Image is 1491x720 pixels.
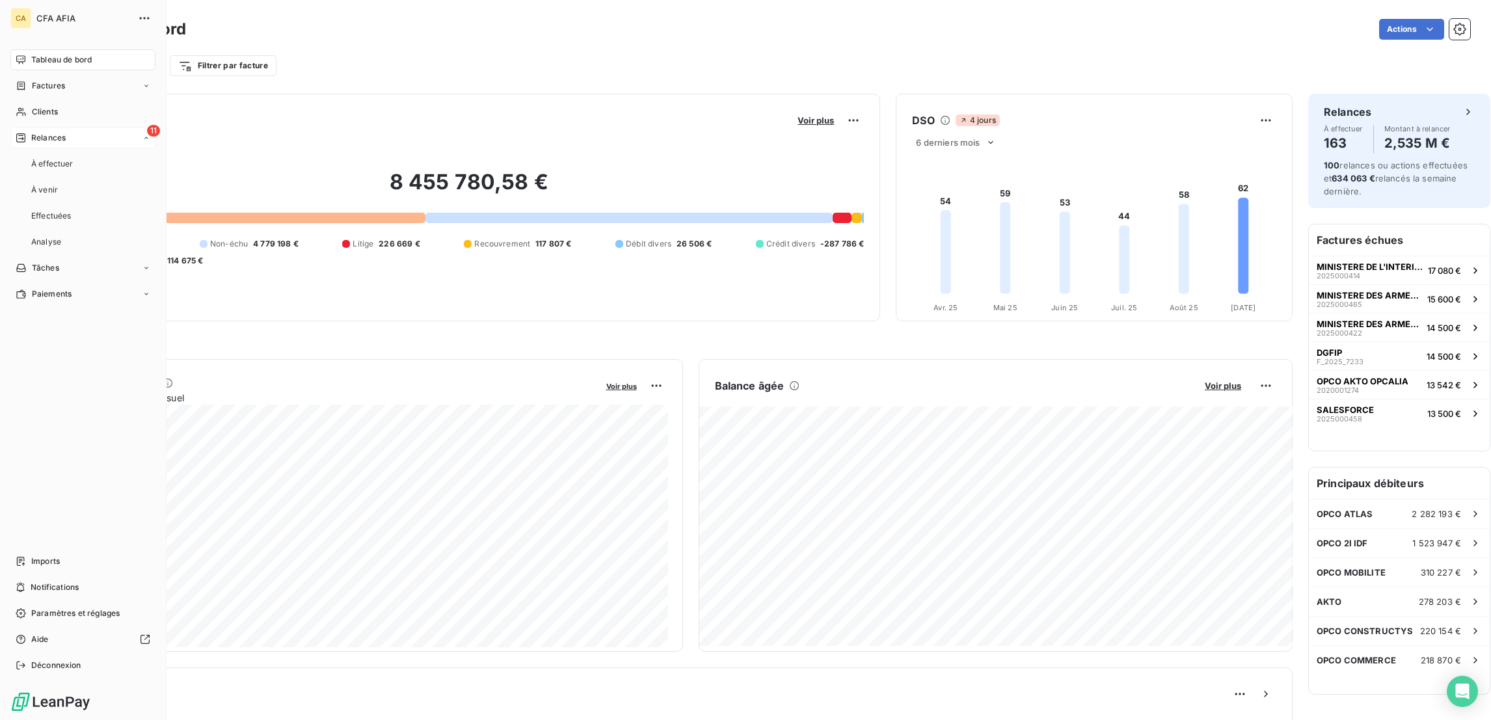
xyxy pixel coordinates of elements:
tspan: Avr. 25 [934,303,958,312]
span: OPCO AKTO OPCALIA [1317,376,1408,386]
span: 14 500 € [1427,351,1461,362]
span: Non-échu [210,238,248,250]
h6: Relances [1324,104,1371,120]
span: Notifications [31,581,79,593]
h2: 8 455 780,58 € [74,169,864,208]
span: 2025000458 [1317,415,1362,423]
span: 2025000465 [1317,300,1362,308]
span: 1 523 947 € [1412,538,1461,548]
span: Factures [32,80,65,92]
span: 2 282 193 € [1412,509,1461,519]
span: DGFIP [1317,347,1342,358]
span: À effectuer [1324,125,1363,133]
span: 100 [1324,160,1339,170]
span: OPCO ATLAS [1317,509,1373,519]
span: Déconnexion [31,660,81,671]
span: OPCO 2I IDF [1317,538,1368,548]
span: 2020001274 [1317,386,1359,394]
span: 11 [147,125,160,137]
span: 218 870 € [1421,655,1461,665]
h6: Factures échues [1309,224,1490,256]
span: MINISTERE DE L'INTERIEUR [1317,261,1423,272]
tspan: Juin 25 [1052,303,1079,312]
span: Montant à relancer [1384,125,1451,133]
span: 4 jours [956,114,1000,126]
span: 17 080 € [1428,265,1461,276]
span: Clients [32,106,58,118]
span: OPCO COMMERCE [1317,655,1396,665]
span: Voir plus [606,382,637,391]
img: Logo LeanPay [10,691,91,712]
span: SALESFORCE [1317,405,1374,415]
button: Actions [1379,19,1444,40]
button: DGFIPF_2025_723314 500 € [1309,341,1490,370]
span: 15 600 € [1427,294,1461,304]
span: 220 154 € [1420,626,1461,636]
span: À venir [31,184,58,196]
tspan: [DATE] [1231,303,1256,312]
button: Filtrer par facture [170,55,276,76]
h6: Balance âgée [715,378,785,393]
span: 634 063 € [1332,173,1375,183]
span: 26 506 € [677,238,712,250]
a: Aide [10,629,155,650]
button: MINISTERE DES ARMEES / CMG202500046515 600 € [1309,284,1490,313]
div: CA [10,8,31,29]
span: relances ou actions effectuées et relancés la semaine dernière. [1324,160,1468,196]
span: 310 227 € [1421,567,1461,578]
span: Chiffre d'affaires mensuel [74,391,597,405]
span: Aide [31,633,49,645]
tspan: Juil. 25 [1111,303,1137,312]
span: Crédit divers [766,238,815,250]
tspan: Mai 25 [993,303,1017,312]
span: Tâches [32,262,59,274]
button: MINISTERE DES ARMEES / CMG202500042214 500 € [1309,313,1490,341]
span: 13 500 € [1427,408,1461,419]
button: OPCO AKTO OPCALIA202000127413 542 € [1309,370,1490,399]
span: MINISTERE DES ARMEES / CMG [1317,319,1421,329]
span: 4 779 198 € [253,238,299,250]
span: 13 542 € [1427,380,1461,390]
span: -287 786 € [820,238,865,250]
span: F_2025_7233 [1317,358,1363,366]
h4: 163 [1324,133,1363,153]
span: 278 203 € [1419,596,1461,607]
span: OPCO MOBILITE [1317,567,1386,578]
span: 6 derniers mois [916,137,980,148]
div: Open Intercom Messenger [1447,676,1478,707]
span: -114 675 € [163,255,204,267]
tspan: Août 25 [1170,303,1198,312]
span: Paiements [32,288,72,300]
span: 2025000414 [1317,272,1360,280]
span: MINISTERE DES ARMEES / CMG [1317,290,1422,300]
span: 2025000422 [1317,329,1362,337]
span: Analyse [31,236,61,248]
h6: DSO [912,113,934,128]
span: Paramètres et réglages [31,607,120,619]
span: À effectuer [31,158,74,170]
button: Voir plus [794,114,838,126]
span: AKTO [1317,596,1342,607]
span: Débit divers [626,238,671,250]
span: Voir plus [798,115,834,126]
span: Tableau de bord [31,54,92,66]
h6: Principaux débiteurs [1309,468,1490,499]
span: Imports [31,555,60,567]
span: Relances [31,132,66,144]
h4: 2,535 M € [1384,133,1451,153]
span: 14 500 € [1427,323,1461,333]
button: Voir plus [1201,380,1245,392]
span: CFA AFIA [36,13,130,23]
button: MINISTERE DE L'INTERIEUR202500041417 080 € [1309,256,1490,284]
span: Litige [353,238,373,250]
span: OPCO CONSTRUCTYS [1317,626,1413,636]
button: SALESFORCE202500045813 500 € [1309,399,1490,427]
span: Voir plus [1205,380,1241,391]
span: 226 669 € [379,238,420,250]
span: Recouvrement [474,238,530,250]
button: Voir plus [602,380,641,392]
span: Effectuées [31,210,72,222]
span: 117 807 € [535,238,571,250]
